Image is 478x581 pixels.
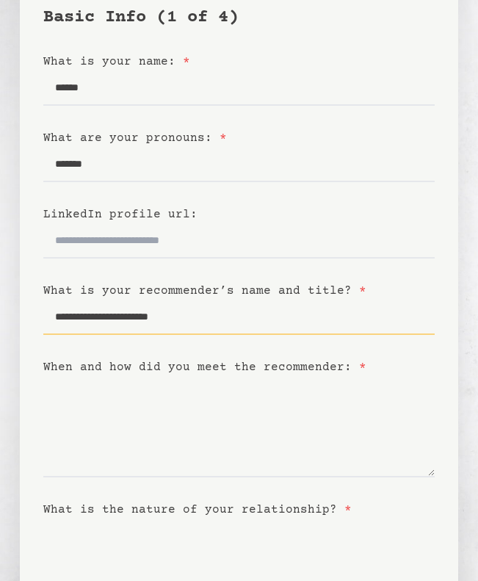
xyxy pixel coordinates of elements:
[43,208,198,221] label: LinkedIn profile url:
[43,503,352,516] label: What is the nature of your relationship?
[43,131,227,145] label: What are your pronouns:
[43,55,190,68] label: What is your name:
[43,6,435,29] h1: Basic Info (1 of 4)
[43,284,366,297] label: What is your recommender’s name and title?
[43,361,366,374] label: When and how did you meet the recommender:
